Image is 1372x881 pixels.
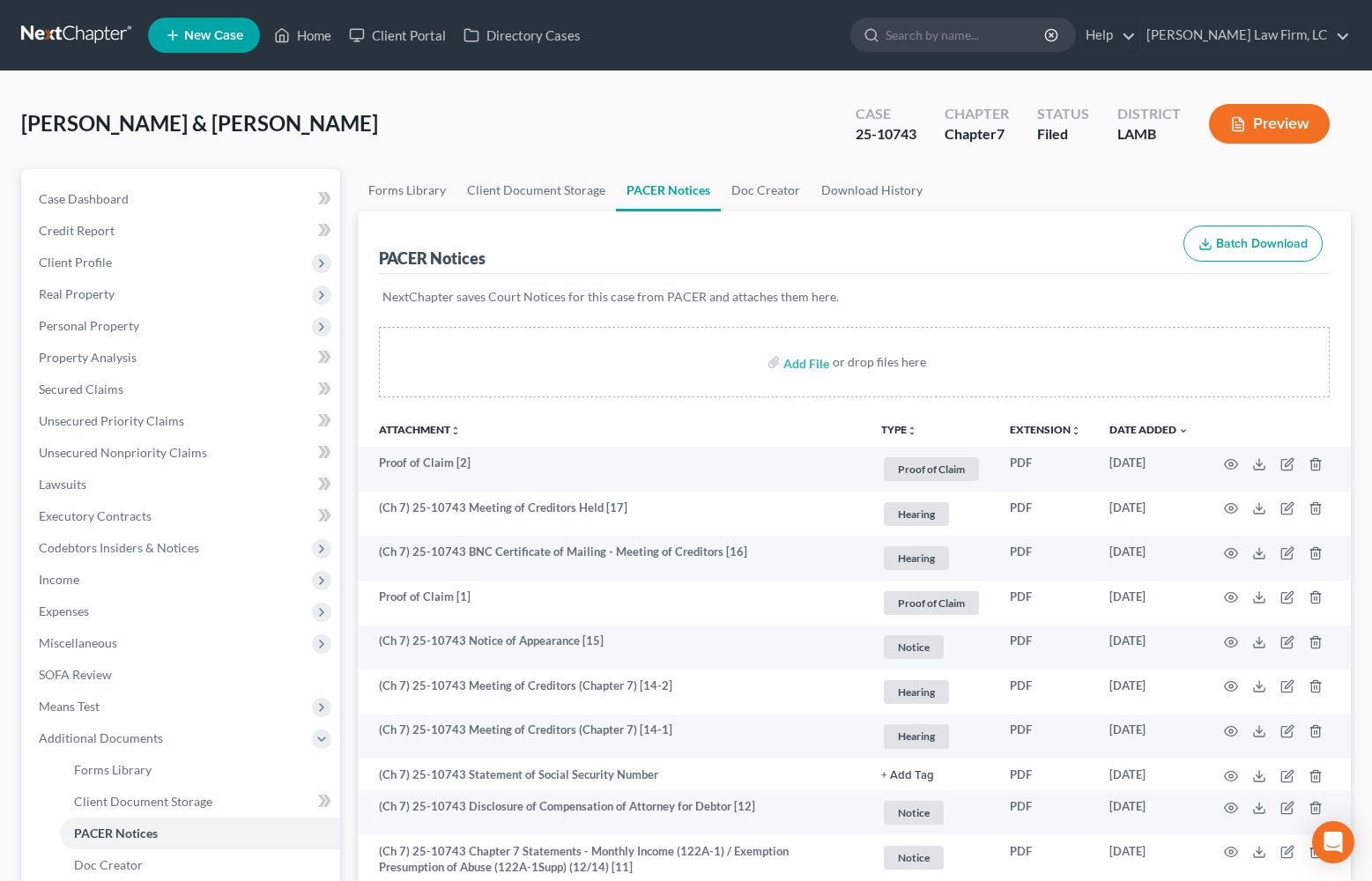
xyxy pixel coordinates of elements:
[60,786,340,818] a: Client Document Storage
[884,591,979,615] span: Proof of Claim
[1216,236,1308,251] span: Batch Download
[74,762,152,777] span: Forms Library
[25,405,340,437] a: Unsecured Priority Claims
[379,423,461,436] a: Attachmentunfold_more
[21,110,378,136] span: [PERSON_NAME] & [PERSON_NAME]
[881,633,982,662] a: Notice
[945,124,1009,144] div: Chapter
[945,104,1009,124] div: Chapter
[881,770,934,781] button: + Add Tag
[1138,19,1350,51] a: [PERSON_NAME] Law Firm, LC
[60,849,340,881] a: Doc Creator
[907,426,917,436] i: unfold_more
[74,825,158,840] span: PACER Notices
[996,714,1095,759] td: PDF
[60,818,340,849] a: PACER Notices
[1071,426,1081,436] i: unfold_more
[60,754,340,786] a: Forms Library
[358,670,867,714] td: (Ch 7) 25-10743 Meeting of Creditors (Chapter 7) [14-2]
[884,680,949,704] span: Hearing
[1178,426,1189,436] i: expand_more
[358,759,867,790] td: (Ch 7) 25-10743 Statement of Social Security Number
[884,635,944,659] span: Notice
[358,581,867,626] td: Proof of Claim [1]
[340,19,455,51] a: Client Portal
[1077,19,1136,51] a: Help
[265,19,340,51] a: Home
[39,286,115,301] span: Real Property
[1037,124,1089,144] div: Filed
[881,455,982,484] a: Proof of Claim
[1183,226,1323,263] button: Batch Download
[881,677,982,707] a: Hearing
[996,759,1095,790] td: PDF
[184,29,243,42] span: New Case
[25,659,340,691] a: SOFA Review
[25,374,340,405] a: Secured Claims
[455,19,590,51] a: Directory Cases
[886,19,1047,51] input: Search by name...
[39,699,100,714] span: Means Test
[996,581,1095,626] td: PDF
[1312,821,1354,863] div: Open Intercom Messenger
[1095,536,1203,581] td: [DATE]
[881,500,982,529] a: Hearing
[358,536,867,581] td: (Ch 7) 25-10743 BNC Certificate of Mailing - Meeting of Creditors [16]
[39,635,117,650] span: Miscellaneous
[1095,581,1203,626] td: [DATE]
[39,572,79,587] span: Income
[39,445,207,460] span: Unsecured Nonpriority Claims
[1095,492,1203,537] td: [DATE]
[884,502,949,526] span: Hearing
[25,215,340,247] a: Credit Report
[1095,447,1203,492] td: [DATE]
[358,169,456,211] a: Forms Library
[74,794,212,809] span: Client Document Storage
[25,437,340,469] a: Unsecured Nonpriority Claims
[39,223,115,238] span: Credit Report
[39,350,137,365] span: Property Analysis
[881,798,982,827] a: Notice
[25,342,340,374] a: Property Analysis
[881,843,982,872] a: Notice
[39,255,112,270] span: Client Profile
[996,670,1095,714] td: PDF
[39,191,129,206] span: Case Dashboard
[996,447,1095,492] td: PDF
[881,722,982,751] a: Hearing
[1209,104,1330,144] button: Preview
[39,413,184,428] span: Unsecured Priority Claims
[358,790,867,835] td: (Ch 7) 25-10743 Disclosure of Compensation of Attorney for Debtor [12]
[25,469,340,500] a: Lawsuits
[25,183,340,215] a: Case Dashboard
[884,724,949,748] span: Hearing
[456,169,616,211] a: Client Document Storage
[881,425,917,436] button: TYPEunfold_more
[39,603,89,618] span: Expenses
[39,318,139,333] span: Personal Property
[358,447,867,492] td: Proof of Claim [2]
[884,846,944,870] span: Notice
[39,730,163,745] span: Additional Documents
[997,125,1005,142] span: 7
[856,124,916,144] div: 25-10743
[1117,124,1181,144] div: LAMB
[450,426,461,436] i: unfold_more
[881,544,982,573] a: Hearing
[358,626,867,670] td: (Ch 7) 25-10743 Notice of Appearance [15]
[884,546,949,570] span: Hearing
[1117,104,1181,124] div: District
[39,477,86,492] span: Lawsuits
[358,492,867,537] td: (Ch 7) 25-10743 Meeting of Creditors Held [17]
[833,353,926,371] div: or drop files here
[358,714,867,759] td: (Ch 7) 25-10743 Meeting of Creditors (Chapter 7) [14-1]
[74,857,143,872] span: Doc Creator
[996,536,1095,581] td: PDF
[39,667,112,682] span: SOFA Review
[39,508,152,523] span: Executory Contracts
[996,492,1095,537] td: PDF
[616,169,721,211] a: PACER Notices
[996,790,1095,835] td: PDF
[25,500,340,532] a: Executory Contracts
[1109,423,1189,436] a: Date Added expand_more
